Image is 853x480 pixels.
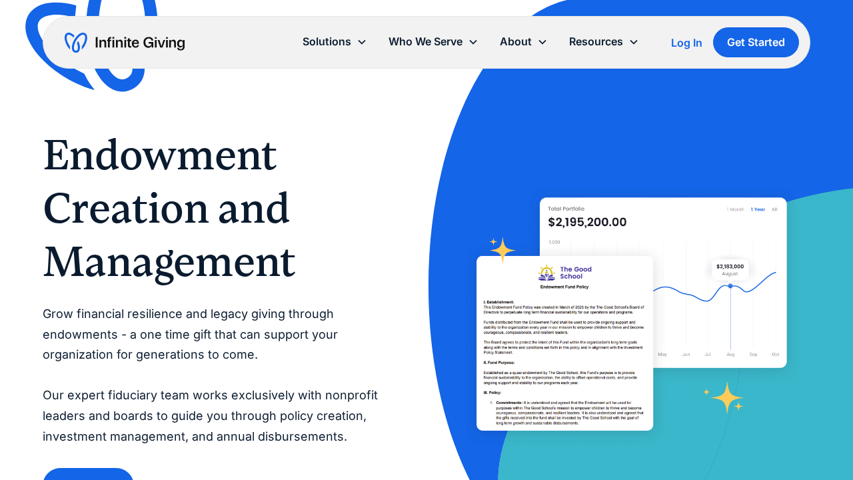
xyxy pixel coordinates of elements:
div: Solutions [303,33,351,51]
p: Grow financial resilience and legacy giving through endowments - a one time gift that can support... [43,304,400,447]
h1: Endowment Creation and Management [43,128,400,288]
div: Resources [569,33,623,51]
div: Log In [671,37,702,48]
div: About [489,27,558,56]
a: home [65,32,185,53]
div: About [500,33,532,51]
div: Who We Serve [378,27,489,56]
div: Resources [558,27,650,56]
a: Log In [671,35,702,51]
img: Infinite Giving’s endowment software makes it easy for donors to give. [461,184,802,448]
div: Who We Serve [389,33,462,51]
a: Get Started [713,27,799,57]
div: Solutions [292,27,378,56]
